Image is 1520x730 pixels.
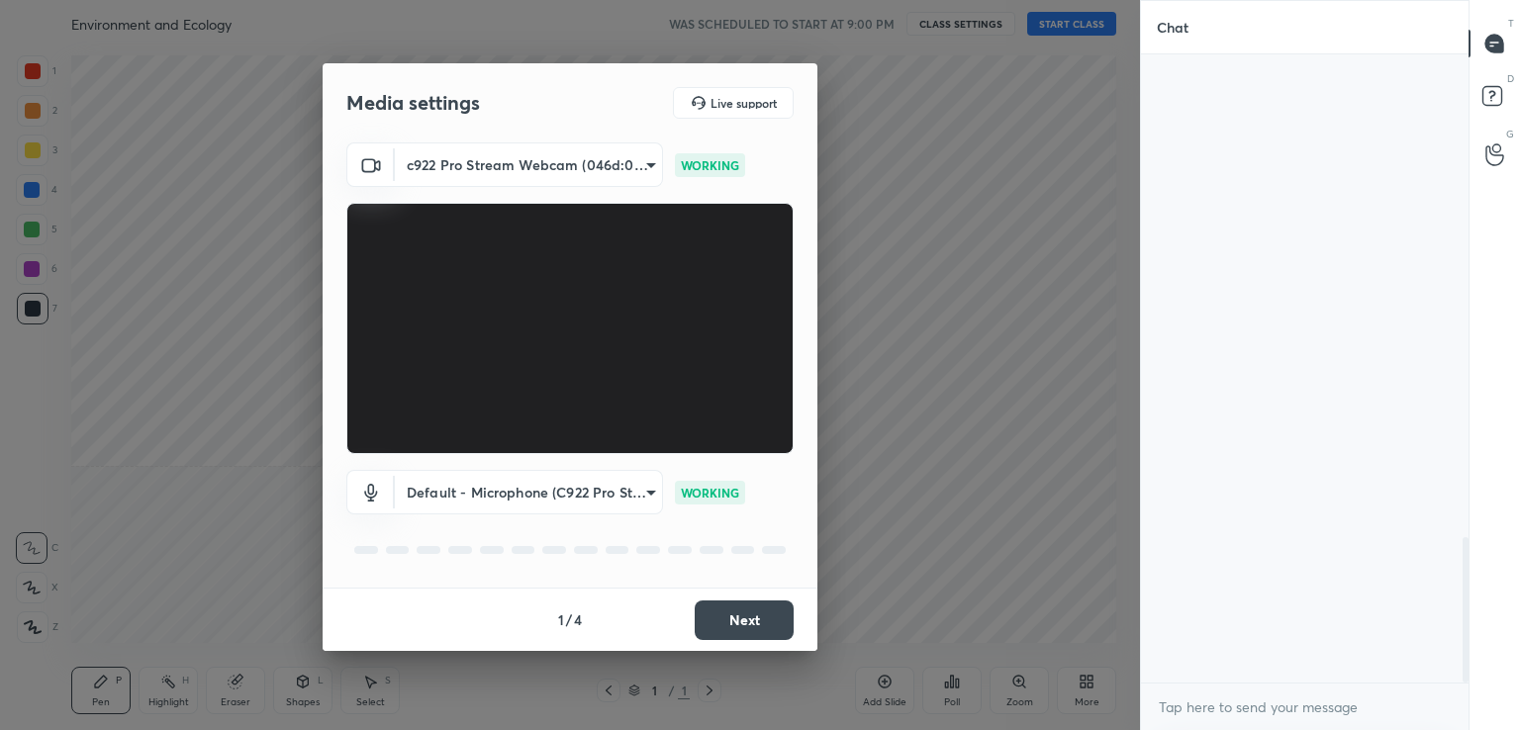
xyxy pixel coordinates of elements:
[395,142,663,187] div: c922 Pro Stream Webcam (046d:085c)
[681,156,739,174] p: WORKING
[711,97,777,109] h5: Live support
[1141,54,1469,684] div: grid
[681,484,739,502] p: WORKING
[1507,71,1514,86] p: D
[1506,127,1514,141] p: G
[1508,16,1514,31] p: T
[558,609,564,630] h4: 1
[574,609,582,630] h4: 4
[1141,1,1204,53] p: Chat
[395,470,663,514] div: c922 Pro Stream Webcam (046d:085c)
[695,600,794,640] button: Next
[346,90,480,116] h2: Media settings
[566,609,572,630] h4: /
